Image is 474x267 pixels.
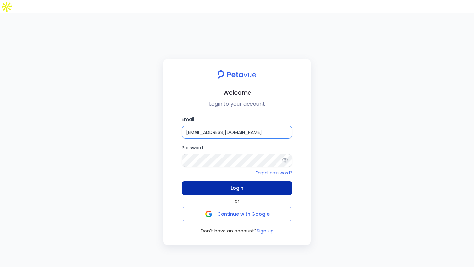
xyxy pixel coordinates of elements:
[257,228,274,234] button: Sign up
[201,228,257,234] span: Don't have an account?
[182,126,292,139] input: Email
[182,207,292,221] button: Continue with Google
[231,183,243,193] span: Login
[182,116,292,139] label: Email
[235,198,239,205] span: or
[256,170,292,176] a: Forgot password?
[182,154,292,167] input: Password
[169,100,305,108] p: Login to your account
[182,144,292,167] label: Password
[217,211,270,217] span: Continue with Google
[182,181,292,195] button: Login
[169,88,305,97] h2: Welcome
[213,67,261,83] img: petavue logo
